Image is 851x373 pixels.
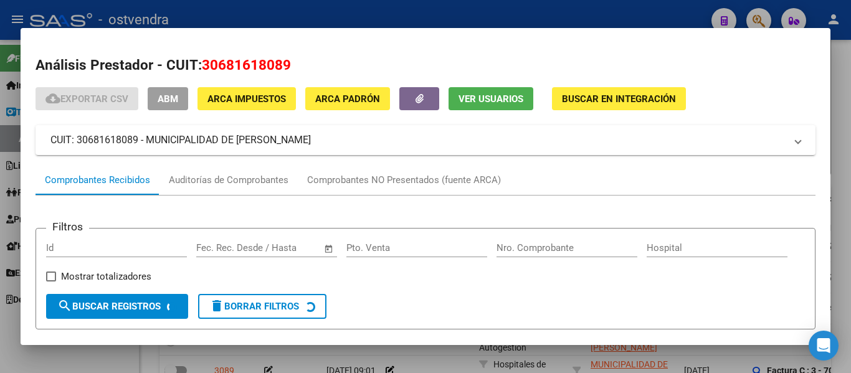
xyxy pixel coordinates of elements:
[45,93,128,105] span: Exportar CSV
[562,93,676,105] span: Buscar en Integración
[307,173,501,187] div: Comprobantes NO Presentados (fuente ARCA)
[57,298,72,313] mat-icon: search
[46,219,89,235] h3: Filtros
[197,87,296,110] button: ARCA Impuestos
[209,298,224,313] mat-icon: delete
[552,87,686,110] button: Buscar en Integración
[209,301,299,312] span: Borrar Filtros
[36,125,815,155] mat-expansion-panel-header: CUIT: 30681618089 - MUNICIPALIDAD DE [PERSON_NAME]
[449,87,533,110] button: Ver Usuarios
[61,269,151,284] span: Mostrar totalizadores
[148,87,188,110] button: ABM
[258,242,318,253] input: Fecha fin
[158,93,178,105] span: ABM
[198,294,326,319] button: Borrar Filtros
[196,242,247,253] input: Fecha inicio
[202,57,291,73] span: 30681618089
[322,242,336,256] button: Open calendar
[207,93,286,105] span: ARCA Impuestos
[36,55,815,76] h2: Análisis Prestador - CUIT:
[45,91,60,106] mat-icon: cloud_download
[50,133,786,148] mat-panel-title: CUIT: 30681618089 - MUNICIPALIDAD DE [PERSON_NAME]
[305,87,390,110] button: ARCA Padrón
[36,87,138,110] button: Exportar CSV
[315,93,380,105] span: ARCA Padrón
[459,93,523,105] span: Ver Usuarios
[169,173,288,187] div: Auditorías de Comprobantes
[46,294,188,319] button: Buscar Registros
[809,331,839,361] div: Open Intercom Messenger
[57,301,161,312] span: Buscar Registros
[45,173,150,187] div: Comprobantes Recibidos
